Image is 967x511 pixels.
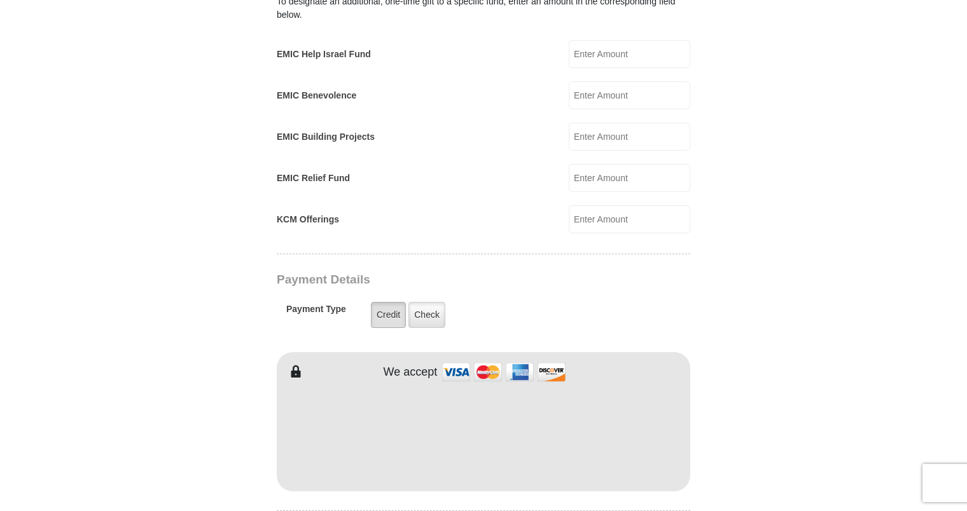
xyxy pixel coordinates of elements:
input: Enter Amount [569,123,690,151]
input: Enter Amount [569,205,690,233]
h4: We accept [384,365,438,379]
input: Enter Amount [569,40,690,68]
label: KCM Offerings [277,213,339,226]
label: EMIC Building Projects [277,130,375,144]
input: Enter Amount [569,164,690,192]
input: Enter Amount [569,81,690,109]
img: credit cards accepted [440,358,567,386]
h5: Payment Type [286,304,346,321]
label: EMIC Help Israel Fund [277,48,371,61]
h3: Payment Details [277,273,601,287]
label: Credit [371,302,406,328]
label: Check [408,302,445,328]
label: EMIC Relief Fund [277,172,350,185]
label: EMIC Benevolence [277,89,356,102]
